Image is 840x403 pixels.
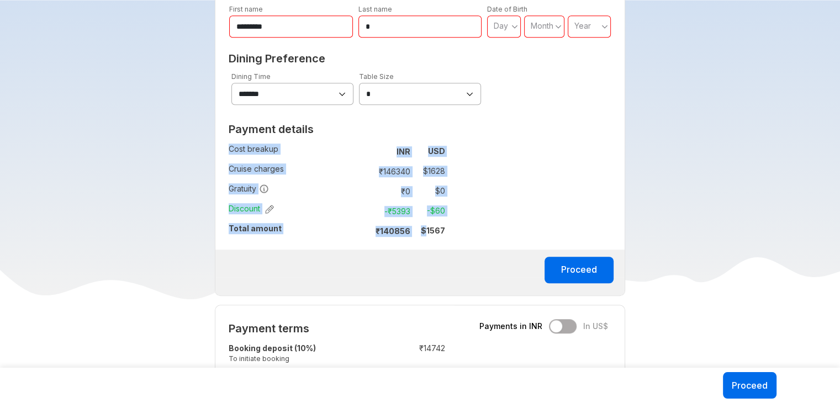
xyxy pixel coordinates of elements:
h2: Payment terms [229,322,445,335]
label: First name [229,5,263,13]
td: : [363,161,368,181]
td: : [363,181,368,201]
button: Proceed [545,257,614,283]
td: $ 0 [415,183,445,199]
strong: Total amount [229,224,282,233]
strong: $ 1567 [421,226,445,235]
td: : [363,141,368,161]
small: To initiate booking [229,354,374,363]
td: ₹ 14742 [379,341,445,369]
td: ₹ 0 [368,183,415,199]
strong: USD [428,146,445,156]
td: : [363,201,368,221]
span: Gratuity [229,183,269,194]
strong: Booking deposit (10%) [229,343,316,353]
td: : [374,341,379,369]
span: Payments in INR [479,321,542,332]
span: Day [494,21,508,30]
label: Table Size [359,72,394,81]
button: Proceed [723,372,776,399]
td: ₹ 146340 [368,163,415,179]
strong: INR [397,147,410,156]
label: Date of Birth [487,5,527,13]
label: Dining Time [231,72,271,81]
h2: Payment details [229,123,445,136]
td: -₹ 5393 [368,203,415,219]
td: $ 1628 [415,163,445,179]
td: Cost breakup [229,141,363,161]
svg: angle down [555,21,562,32]
span: In US$ [583,321,608,332]
label: Last name [358,5,392,13]
td: Cruise charges [229,161,363,181]
td: : [363,221,368,241]
span: Year [574,21,591,30]
strong: ₹ 140856 [376,226,410,236]
span: Month [531,21,553,30]
td: -$ 60 [415,203,445,219]
svg: angle down [601,21,608,32]
h2: Dining Preference [229,52,611,65]
svg: angle down [511,21,518,32]
span: Discount [229,203,274,214]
